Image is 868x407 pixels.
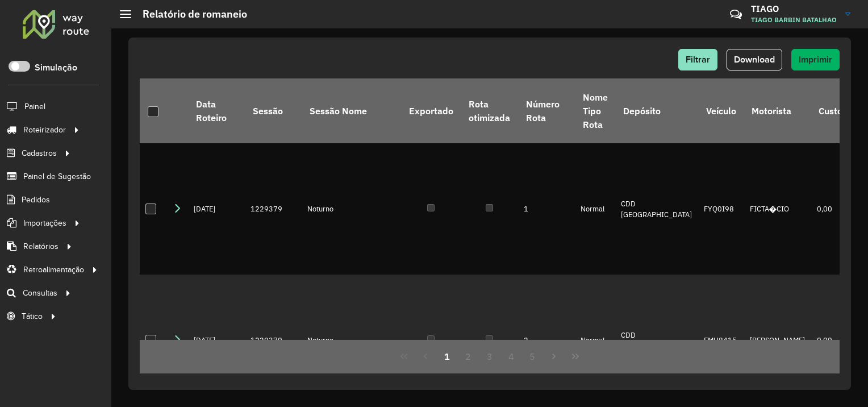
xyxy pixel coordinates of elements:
td: [DATE] [188,143,245,275]
td: EMU8415 [698,275,744,406]
span: Relatórios [23,240,59,252]
span: Cadastros [22,147,57,159]
span: TIAGO BARBIN BATALHAO [751,15,837,25]
th: Motorista [744,78,811,143]
span: Painel de Sugestão [23,171,91,182]
label: Simulação [35,61,77,74]
td: FICTA�CIO [744,143,811,275]
button: Imprimir [791,49,840,70]
td: CDD [GEOGRAPHIC_DATA] [615,275,698,406]
button: 1 [436,346,458,367]
th: Veículo [698,78,744,143]
button: 5 [522,346,544,367]
button: Last Page [565,346,586,367]
td: Normal [575,275,615,406]
th: Data Roteiro [188,78,245,143]
button: Download [727,49,782,70]
span: Filtrar [686,55,710,64]
button: Next Page [543,346,565,367]
td: [DATE] [188,275,245,406]
td: Noturno [302,143,401,275]
button: 2 [457,346,479,367]
td: 1229379 [245,143,302,275]
td: CDD [GEOGRAPHIC_DATA] [615,143,698,275]
th: Exportado [401,78,461,143]
span: Importações [23,217,66,229]
td: Noturno [302,275,401,406]
td: [PERSON_NAME] [744,275,811,406]
th: Número Rota [518,78,575,143]
span: Pedidos [22,194,50,206]
td: 1 [518,143,575,275]
h3: TIAGO [751,3,837,14]
span: Roteirizador [23,124,66,136]
td: Normal [575,143,615,275]
span: Consultas [23,287,57,299]
h2: Relatório de romaneio [131,8,247,20]
span: Download [734,55,775,64]
td: 0,00 [811,275,850,406]
a: Contato Rápido [724,2,748,27]
span: Painel [24,101,45,113]
th: Sessão [245,78,302,143]
th: Sessão Nome [302,78,401,143]
td: 1229379 [245,275,302,406]
span: Retroalimentação [23,264,84,276]
th: Rota otimizada [461,78,518,143]
th: Depósito [615,78,698,143]
button: 4 [500,346,522,367]
span: Imprimir [799,55,832,64]
th: Custo [811,78,850,143]
span: Tático [22,310,43,322]
td: 2 [518,275,575,406]
th: Nome Tipo Rota [575,78,615,143]
td: 0,00 [811,143,850,275]
td: FYQ0I98 [698,143,744,275]
button: Filtrar [678,49,717,70]
button: 3 [479,346,500,367]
